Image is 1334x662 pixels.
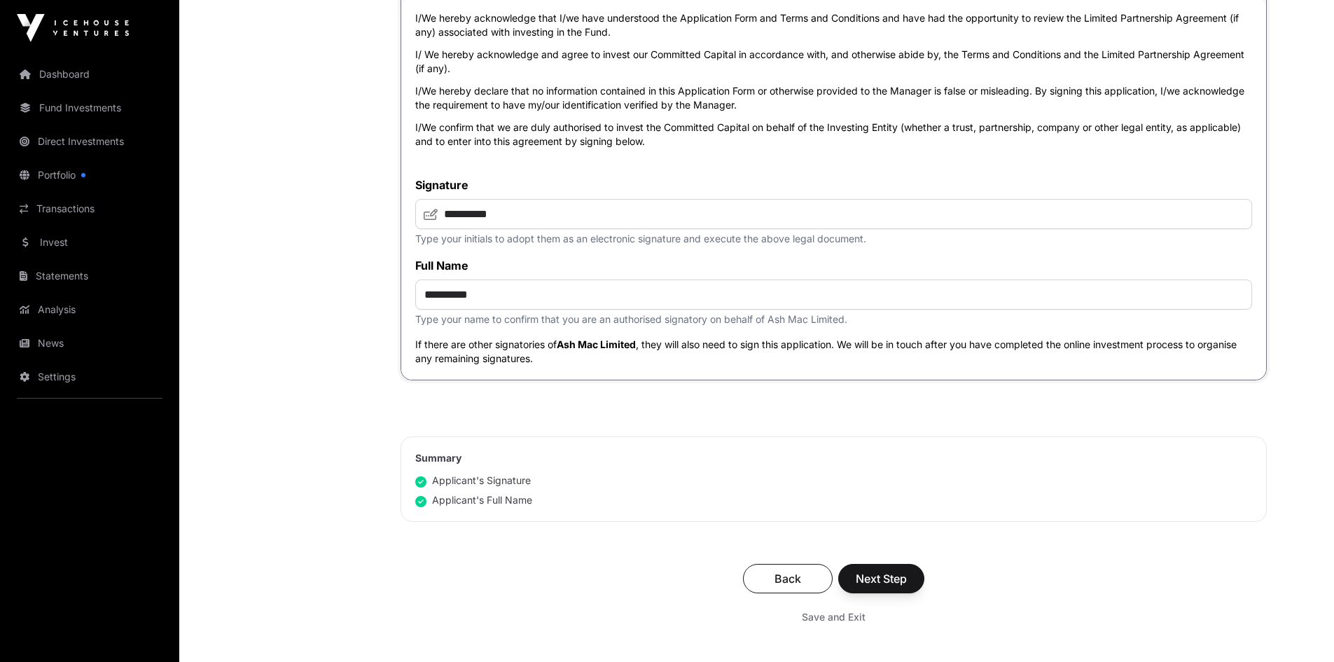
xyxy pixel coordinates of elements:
label: Signature [415,177,1252,193]
a: Dashboard [11,59,168,90]
a: Settings [11,361,168,392]
a: Portfolio [11,160,168,191]
span: Ash Mac Limited [557,338,636,350]
div: Applicant's Signature [415,474,531,488]
a: Direct Investments [11,126,168,157]
p: I/We hereby declare that no information contained in this Application Form or otherwise provided ... [415,84,1252,112]
iframe: Chat Widget [1264,595,1334,662]
a: Statements [11,261,168,291]
h2: Summary [415,451,1252,465]
p: If there are other signatories of , they will also need to sign this application. We will be in t... [415,338,1252,366]
img: Icehouse Ventures Logo [17,14,129,42]
p: Type your initials to adopt them as an electronic signature and execute the above legal document. [415,232,1252,246]
button: Next Step [838,564,924,593]
span: Save and Exit [802,610,866,624]
label: Full Name [415,257,1252,274]
a: Transactions [11,193,168,224]
span: Back [760,570,815,587]
p: Type your name to confirm that you are an authorised signatory on behalf of Ash Mac Limited. [415,312,1252,326]
p: I/We confirm that we are duly authorised to invest the Committed Capital on behalf of the Investi... [415,120,1252,149]
a: News [11,328,168,359]
div: Applicant's Full Name [415,493,532,507]
button: Back [743,564,833,593]
a: Invest [11,227,168,258]
a: Analysis [11,294,168,325]
span: Next Step [856,570,907,587]
a: Fund Investments [11,92,168,123]
p: I/We hereby acknowledge that I/we have understood the Application Form and Terms and Conditions a... [415,11,1252,39]
p: I/ We hereby acknowledge and agree to invest our Committed Capital in accordance with, and otherw... [415,48,1252,76]
button: Save and Exit [785,605,882,630]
